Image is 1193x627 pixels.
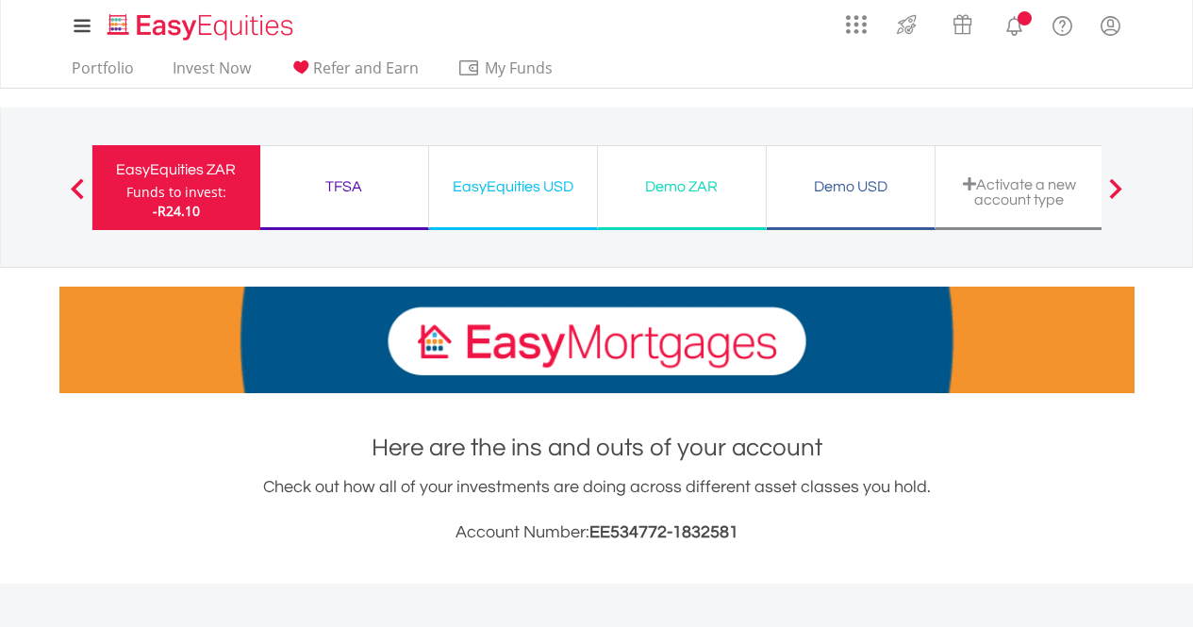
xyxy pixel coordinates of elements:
a: Vouchers [935,5,990,40]
a: My Profile [1086,5,1135,46]
a: AppsGrid [834,5,879,35]
div: EasyEquities USD [440,173,586,200]
div: Check out how all of your investments are doing across different asset classes you hold. [59,474,1135,546]
div: Activate a new account type [947,176,1092,207]
a: Portfolio [64,58,141,88]
a: Notifications [990,5,1038,42]
a: Invest Now [165,58,258,88]
div: EasyEquities ZAR [104,157,249,183]
h1: Here are the ins and outs of your account [59,431,1135,465]
span: -R24.10 [153,202,200,220]
a: Refer and Earn [282,58,426,88]
span: My Funds [457,56,581,80]
img: EasyMortage Promotion Banner [59,287,1135,393]
div: Demo USD [778,173,923,200]
div: Funds to invest: [126,183,226,202]
img: grid-menu-icon.svg [846,14,867,35]
span: EE534772-1832581 [589,523,738,541]
img: vouchers-v2.svg [947,9,978,40]
img: EasyEquities_Logo.png [104,11,301,42]
img: thrive-v2.svg [891,9,922,40]
a: FAQ's and Support [1038,5,1086,42]
h3: Account Number: [59,520,1135,546]
div: Demo ZAR [609,173,754,200]
span: Refer and Earn [313,58,419,78]
a: Home page [100,5,301,42]
div: TFSA [272,173,417,200]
